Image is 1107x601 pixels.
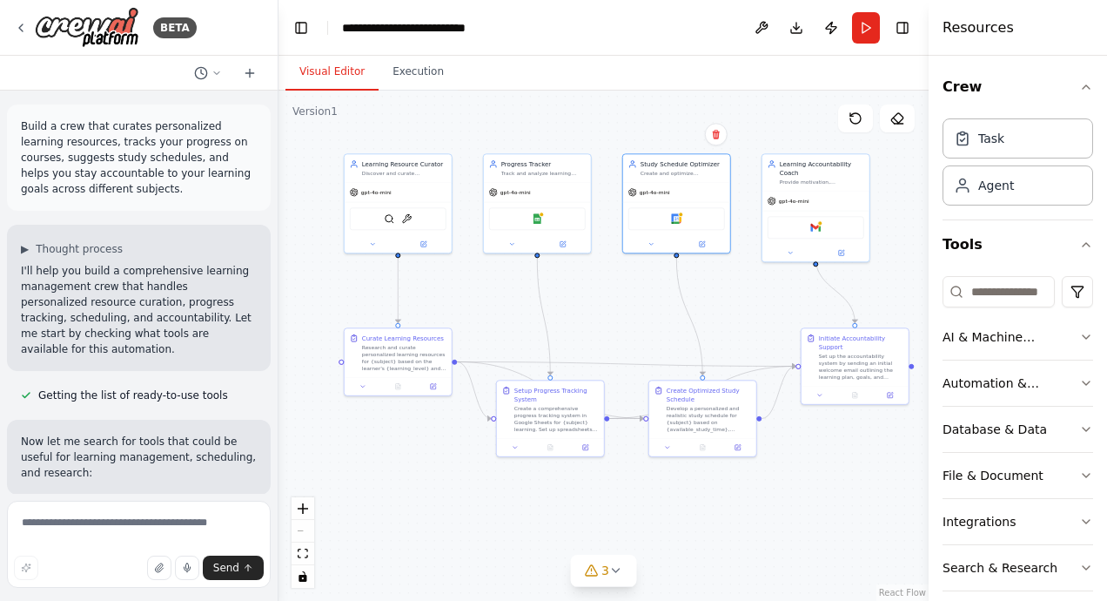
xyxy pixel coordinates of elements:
div: React Flow controls [292,497,314,588]
p: I'll help you build a comprehensive learning management crew that handles personalized resource c... [21,263,257,357]
button: Open in side panel [816,247,866,258]
img: SerperDevTool [384,213,394,224]
g: Edge from 2d97d4c6-5a33-456b-963c-0db0ea17db3d to 60f02f32-ed00-40ee-be08-bce8289b6f45 [761,361,795,422]
div: Initiate Accountability Support [819,334,903,351]
span: gpt-4o-mini [640,189,670,196]
div: Study Schedule Optimizer [641,159,725,168]
button: Execution [379,54,458,91]
div: Create a comprehensive progress tracking system in Google Sheets for {subject} learning. Set up s... [514,405,599,433]
button: Improve this prompt [14,556,38,580]
button: Hide left sidebar [289,16,313,40]
img: Gmail [810,222,821,233]
button: fit view [292,543,314,565]
button: Crew [943,63,1093,111]
div: Learning Accountability CoachProvide motivation, accountability, and support to help learners sta... [761,153,870,262]
button: Send [203,556,264,580]
g: Edge from ea20d33f-80c4-4447-bd55-bd63acb4e12b to 2d97d4c6-5a33-456b-963c-0db0ea17db3d [672,258,707,375]
g: Edge from 0cdf6761-b6c4-4b1e-ad31-692a8695fc59 to b5ab31af-58d0-4947-99bb-aa5ebaaf63bf [457,357,491,422]
a: React Flow attribution [879,588,926,598]
button: ▶Thought process [21,242,123,256]
nav: breadcrumb [342,19,512,37]
span: gpt-4o-mini [500,189,531,196]
button: Open in side panel [399,239,447,249]
button: Tools [943,220,1093,269]
button: Delete node [705,123,728,145]
button: Switch to previous chat [187,63,229,84]
img: Logo [35,7,139,48]
button: Open in side panel [875,390,904,401]
button: Hide right sidebar [890,16,915,40]
span: gpt-4o-mini [361,189,392,196]
button: AI & Machine Learning [943,314,1093,360]
div: Progress Tracker [501,159,586,168]
button: toggle interactivity [292,565,314,588]
p: Now let me search for tools that could be useful for learning management, scheduling, and research: [21,434,257,481]
button: Search & Research [943,545,1093,591]
div: Agent [978,177,1014,194]
g: Edge from 08e14296-2b37-47fa-873d-0f1041cd4fcb to 60f02f32-ed00-40ee-be08-bce8289b6f45 [811,258,859,323]
g: Edge from 8d483876-f730-4057-874b-e45f267889a9 to 0cdf6761-b6c4-4b1e-ad31-692a8695fc59 [393,258,402,323]
div: Learning Resource CuratorDiscover and curate personalized learning resources for {subject} based ... [344,153,453,253]
div: Learning Accountability Coach [780,159,864,177]
div: Create Optimized Study ScheduleDevelop a personalized and realistic study schedule for {subject} ... [648,380,757,457]
div: Track and analyze learning progress across multiple subjects and courses, monitoring completion r... [501,170,586,177]
button: Open in side panel [722,442,752,453]
button: Start a new chat [236,63,264,84]
img: Google Sheets [532,213,542,224]
div: Setup Progress Tracking SystemCreate a comprehensive progress tracking system in Google Sheets fo... [496,380,605,457]
div: Set up the accountability system by sending an initial welcome email outlining the learning plan,... [819,353,903,381]
button: zoom in [292,497,314,520]
div: BETA [153,17,197,38]
button: Open in side panel [538,239,587,249]
div: Progress TrackerTrack and analyze learning progress across multiple subjects and courses, monitor... [483,153,592,253]
div: Develop a personalized and realistic study schedule for {subject} based on {available_study_time}... [667,405,751,433]
div: Create and optimize personalized study schedules based on {available_study_time}, {learning_goals... [641,170,725,177]
span: 3 [601,562,609,579]
g: Edge from b5ab31af-58d0-4947-99bb-aa5ebaaf63bf to 2d97d4c6-5a33-456b-963c-0db0ea17db3d [609,414,643,422]
div: Research and curate personalized learning resources for {subject} based on the learner's {learnin... [362,344,446,372]
p: Build a crew that curates personalized learning resources, tracks your progress on courses, sugge... [21,118,257,197]
button: File & Document [943,453,1093,498]
button: Open in side panel [570,442,600,453]
button: Upload files [147,556,171,580]
button: Automation & Integration [943,361,1093,406]
div: Integrations [943,513,1016,530]
span: gpt-4o-mini [779,198,809,205]
div: Task [978,130,1004,147]
img: ArxivPaperTool [401,213,412,224]
div: Automation & Integration [943,375,1079,392]
button: No output available [684,442,721,453]
button: Click to speak your automation idea [175,556,199,580]
div: Discover and curate personalized learning resources for {subject} based on {learning_level} and {... [362,170,446,177]
button: Visual Editor [285,54,379,91]
span: ▶ [21,242,29,256]
div: Initiate Accountability SupportSet up the accountability system by sending an initial welcome ema... [801,328,909,405]
div: Create Optimized Study Schedule [667,386,751,403]
div: Learning Resource Curator [362,159,446,168]
div: Database & Data [943,421,1047,438]
div: Crew [943,111,1093,219]
g: Edge from 312ef175-e157-4b92-be1d-371741c34a5e to b5ab31af-58d0-4947-99bb-aa5ebaaf63bf [533,258,554,375]
div: Version 1 [292,105,338,118]
div: File & Document [943,467,1043,484]
button: No output available [836,390,873,401]
button: Open in side panel [677,239,727,249]
button: No output available [532,442,568,453]
img: Google Calendar [671,213,681,224]
span: Getting the list of ready-to-use tools [38,388,228,402]
button: Database & Data [943,407,1093,452]
div: Provide motivation, accountability, and support to help learners stay committed to their {learnin... [780,179,864,186]
button: Integrations [943,499,1093,544]
h4: Resources [943,17,1014,38]
div: Curate Learning ResourcesResearch and curate personalized learning resources for {subject} based ... [344,328,453,396]
button: No output available [379,382,416,392]
div: Curate Learning Resources [362,334,444,342]
span: Send [213,561,239,575]
div: Setup Progress Tracking System [514,386,599,403]
div: Study Schedule OptimizerCreate and optimize personalized study schedules based on {available_stud... [622,153,731,253]
div: Search & Research [943,559,1057,577]
button: 3 [570,555,637,587]
span: Thought process [36,242,123,256]
button: Open in side panel [418,382,447,392]
g: Edge from 0cdf6761-b6c4-4b1e-ad31-692a8695fc59 to 60f02f32-ed00-40ee-be08-bce8289b6f45 [457,357,795,370]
